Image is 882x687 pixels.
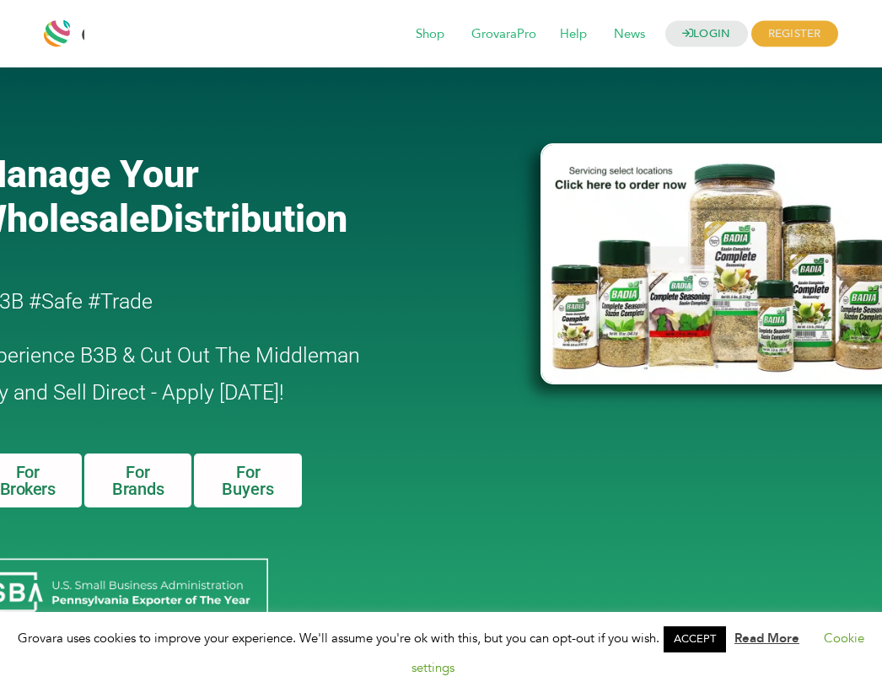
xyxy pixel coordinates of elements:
span: For Brands [105,464,171,497]
a: GrovaraPro [460,25,548,44]
span: Help [548,19,599,51]
span: Shop [404,19,456,51]
a: News [602,25,657,44]
span: For Buyers [214,464,282,497]
span: GrovaraPro [460,19,548,51]
a: Cookie settings [411,630,865,675]
a: Shop [404,25,456,44]
span: REGISTER [751,21,838,47]
a: ACCEPT [664,626,726,652]
a: Read More [734,630,799,647]
span: News [602,19,657,51]
span: Distribution [149,196,347,241]
a: LOGIN [665,21,748,47]
a: Help [548,25,599,44]
span: Grovara uses cookies to improve your experience. We'll assume you're ok with this, but you can op... [18,630,864,675]
a: For Brands [84,454,191,507]
a: For Buyers [194,454,302,507]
